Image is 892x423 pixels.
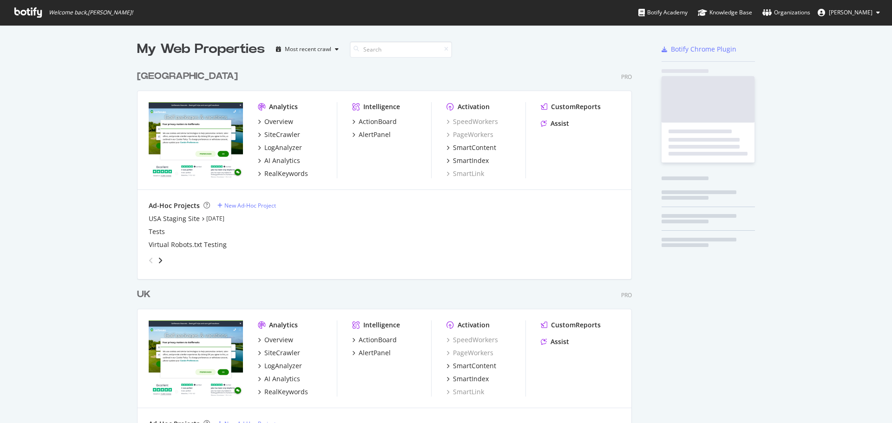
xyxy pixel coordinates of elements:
a: SmartLink [446,387,484,397]
a: ActionBoard [352,117,397,126]
a: LogAnalyzer [258,143,302,152]
div: Intelligence [363,102,400,111]
div: AlertPanel [359,130,391,139]
div: Analytics [269,102,298,111]
div: AlertPanel [359,348,391,358]
a: SmartLink [446,169,484,178]
div: SmartContent [453,143,496,152]
div: angle-left [145,253,157,268]
div: Ad-Hoc Projects [149,201,200,210]
img: www.golfbreaks.com/en-us/ [149,102,243,177]
a: Virtual Robots.txt Testing [149,240,227,249]
div: CustomReports [551,320,601,330]
div: SmartIndex [453,156,489,165]
div: [GEOGRAPHIC_DATA] [137,70,238,83]
div: Overview [264,117,293,126]
a: [GEOGRAPHIC_DATA] [137,70,242,83]
a: PageWorkers [446,130,493,139]
a: SpeedWorkers [446,117,498,126]
div: LogAnalyzer [264,143,302,152]
img: www.golfbreaks.com/en-gb/ [149,320,243,396]
div: Knowledge Base [698,8,752,17]
a: ActionBoard [352,335,397,345]
div: SmartIndex [453,374,489,384]
span: Welcome back, [PERSON_NAME] ! [49,9,133,16]
a: LogAnalyzer [258,361,302,371]
div: UK [137,288,151,301]
div: Assist [551,337,569,346]
div: Pro [621,73,632,81]
a: CustomReports [541,102,601,111]
a: Assist [541,119,569,128]
a: SiteCrawler [258,130,300,139]
button: [PERSON_NAME] [810,5,887,20]
a: AI Analytics [258,156,300,165]
a: SmartContent [446,361,496,371]
a: SiteCrawler [258,348,300,358]
a: USA Staging Site [149,214,200,223]
a: UK [137,288,154,301]
div: ActionBoard [359,335,397,345]
a: Overview [258,335,293,345]
div: RealKeywords [264,387,308,397]
div: SiteCrawler [264,130,300,139]
a: Tests [149,227,165,236]
a: Assist [541,337,569,346]
div: SmartContent [453,361,496,371]
div: Assist [551,119,569,128]
a: [DATE] [206,215,224,222]
div: Analytics [269,320,298,330]
span: Tom Duncombe [829,8,872,16]
a: SmartIndex [446,374,489,384]
div: Overview [264,335,293,345]
div: CustomReports [551,102,601,111]
div: Pro [621,291,632,299]
div: AI Analytics [264,156,300,165]
div: My Web Properties [137,40,265,59]
div: Botify Academy [638,8,688,17]
div: Organizations [762,8,810,17]
a: SmartIndex [446,156,489,165]
div: angle-right [157,256,164,265]
a: SpeedWorkers [446,335,498,345]
button: Most recent crawl [272,42,342,57]
a: SmartContent [446,143,496,152]
a: PageWorkers [446,348,493,358]
div: LogAnalyzer [264,361,302,371]
a: New Ad-Hoc Project [217,202,276,209]
a: CustomReports [541,320,601,330]
a: Botify Chrome Plugin [662,45,736,54]
div: AI Analytics [264,374,300,384]
a: AI Analytics [258,374,300,384]
div: ActionBoard [359,117,397,126]
div: New Ad-Hoc Project [224,202,276,209]
a: RealKeywords [258,387,308,397]
div: Activation [458,320,490,330]
div: Activation [458,102,490,111]
a: Overview [258,117,293,126]
div: Most recent crawl [285,46,331,52]
a: AlertPanel [352,348,391,358]
a: RealKeywords [258,169,308,178]
div: Intelligence [363,320,400,330]
div: SiteCrawler [264,348,300,358]
div: RealKeywords [264,169,308,178]
div: Botify Chrome Plugin [671,45,736,54]
input: Search [350,41,452,58]
a: AlertPanel [352,130,391,139]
